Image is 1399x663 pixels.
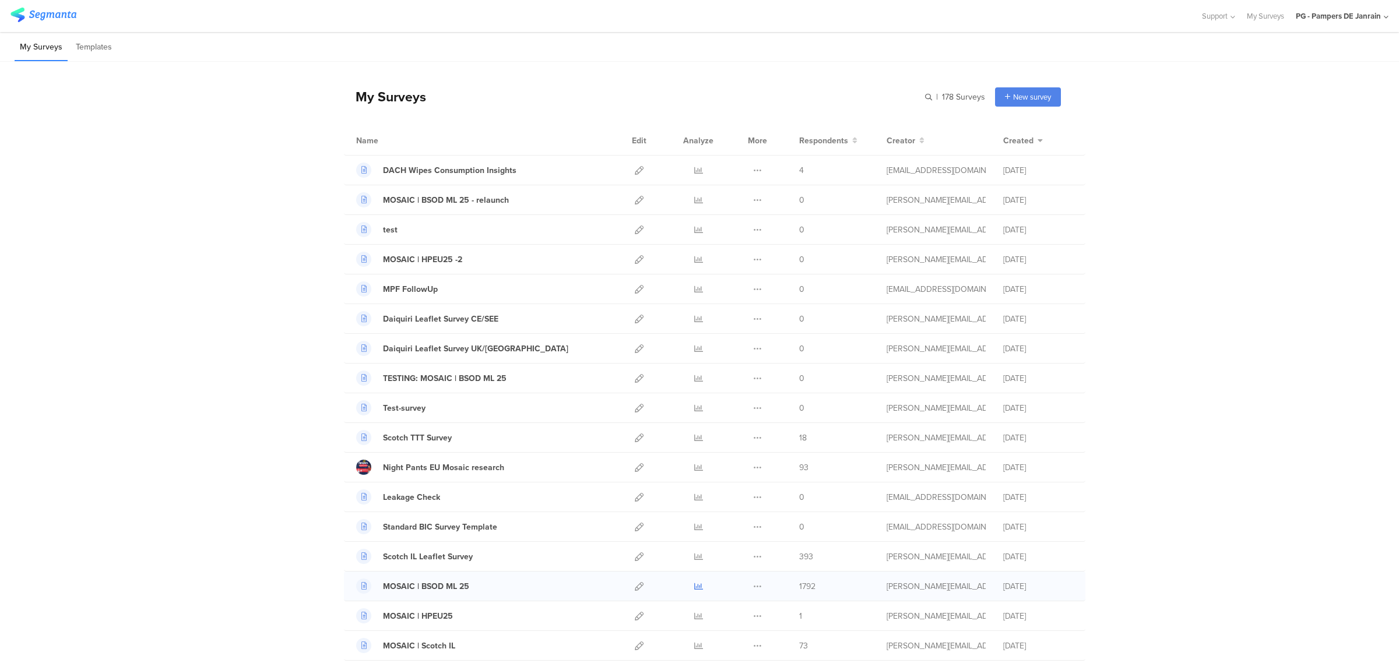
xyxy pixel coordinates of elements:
[887,491,986,503] div: burcak.b.1@pg.com
[799,580,816,593] span: 1792
[356,400,426,415] a: Test-survey
[356,281,438,297] a: MPF FollowUp
[1003,610,1073,622] div: [DATE]
[887,343,986,355] div: fritz.t@pg.com
[887,432,986,444] div: fritz.t@pg.com
[887,640,986,652] div: fritz.t@pg.com
[356,489,440,505] a: Leakage Check
[942,91,985,103] span: 178 Surveys
[1003,432,1073,444] div: [DATE]
[1003,521,1073,533] div: [DATE]
[356,163,516,178] a: DACH Wipes Consumption Insights
[1003,372,1073,385] div: [DATE]
[799,343,804,355] span: 0
[383,551,473,563] div: Scotch IL Leaflet Survey
[383,313,498,325] div: Daiquiri Leaflet Survey CE/SEE
[887,461,986,474] div: alves.dp@pg.com
[1003,224,1073,236] div: [DATE]
[887,224,986,236] div: benke.vb.1@pg.com
[383,640,455,652] div: MOSAIC | Scotch IL
[887,372,986,385] div: fritz.t@pg.com
[887,313,986,325] div: fritz.t@pg.com
[799,135,848,147] span: Respondents
[799,372,804,385] span: 0
[356,371,507,386] a: TESTING: MOSAIC | BSOD ML 25
[887,551,986,563] div: fritz.t@pg.com
[383,164,516,177] div: DACH Wipes Consumption Insights
[356,460,504,475] a: Night Pants EU Mosaic research
[887,164,986,177] div: papavarnavas.g@pg.com
[1003,551,1073,563] div: [DATE]
[799,461,809,474] span: 93
[799,283,804,295] span: 0
[383,372,507,385] div: TESTING: MOSAIC | BSOD ML 25
[1003,164,1073,177] div: [DATE]
[1003,640,1073,652] div: [DATE]
[1013,91,1051,103] span: New survey
[10,8,76,22] img: segmanta logo
[799,491,804,503] span: 0
[887,402,986,414] div: fritz.t@pg.com
[383,253,462,266] div: MOSAIC | HPEU25 -2
[383,521,497,533] div: Standard BIC Survey Template
[356,430,452,445] a: Scotch TTT Survey
[1296,10,1381,22] div: PG - Pampers DE Janrain
[887,580,986,593] div: fritz.t@pg.com
[356,519,497,534] a: Standard BIC Survey Template
[799,610,802,622] span: 1
[356,311,498,326] a: Daiquiri Leaflet Survey CE/SEE
[383,194,509,206] div: MOSAIC | BSOD ML 25 - relaunch
[356,638,455,653] a: MOSAIC | Scotch IL
[383,610,453,622] div: MOSAIC | HPEU25
[383,283,438,295] div: MPF FollowUp
[627,126,652,155] div: Edit
[887,194,986,206] div: fritz.t@pg.com
[1003,135,1043,147] button: Created
[799,313,804,325] span: 0
[799,224,804,236] span: 0
[1003,461,1073,474] div: [DATE]
[1003,402,1073,414] div: [DATE]
[1003,194,1073,206] div: [DATE]
[887,135,925,147] button: Creator
[356,222,398,237] a: test
[356,341,568,356] a: Daiquiri Leaflet Survey UK/[GEOGRAPHIC_DATA]
[356,608,453,623] a: MOSAIC | HPEU25
[799,402,804,414] span: 0
[799,194,804,206] span: 0
[1003,343,1073,355] div: [DATE]
[934,91,940,103] span: |
[1003,491,1073,503] div: [DATE]
[681,126,716,155] div: Analyze
[1003,313,1073,325] div: [DATE]
[887,521,986,533] div: burcak.b.1@pg.com
[383,580,469,593] div: MOSAIC | BSOD ML 25
[799,164,804,177] span: 4
[71,34,117,61] li: Templates
[799,640,808,652] span: 73
[383,402,426,414] div: Test-survey
[1003,135,1034,147] span: Created
[1003,253,1073,266] div: [DATE]
[1003,283,1073,295] div: [DATE]
[15,34,68,61] li: My Surveys
[383,224,398,236] div: test
[799,135,857,147] button: Respondents
[344,87,426,107] div: My Surveys
[356,549,473,564] a: Scotch IL Leaflet Survey
[799,253,804,266] span: 0
[799,521,804,533] span: 0
[383,491,440,503] div: Leakage Check
[887,610,986,622] div: fritz.t@pg.com
[799,432,807,444] span: 18
[356,579,469,594] a: MOSAIC | BSOD ML 25
[887,253,986,266] div: fritz.t@pg.com
[356,135,426,147] div: Name
[887,283,986,295] div: burcak.b.1@pg.com
[1202,10,1228,22] span: Support
[356,252,462,267] a: MOSAIC | HPEU25 -2
[383,461,504,474] div: Night Pants EU Mosaic research
[799,551,813,563] span: 393
[745,126,770,155] div: More
[887,135,915,147] span: Creator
